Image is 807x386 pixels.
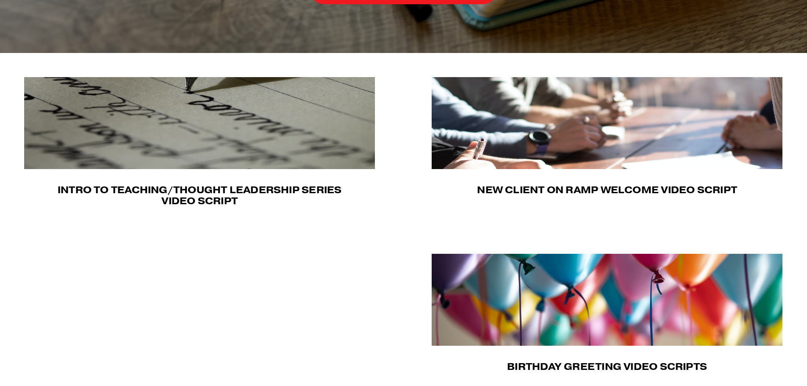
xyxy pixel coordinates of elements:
h4: Birthday Greeting Video Scripts [432,361,782,372]
h4: Intro to Teaching/Thought Leadership Series Video Script [24,184,375,206]
img: Birthday Greeting Birthday Script #1: Good morning! I thought I would inform you that today is a ... [432,254,782,346]
h4: New Client on Ramp Welcome Video Script [432,184,782,195]
img: Intro To Teaching/Thought Leadership Series Hello, I’m (FA &nbsp;Name) from (Firm Name). As you k... [24,77,375,169]
img: New Client On Ramp Welcome Video Hello! _________ here, and on behalf of everyone at ____________... [432,77,782,169]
